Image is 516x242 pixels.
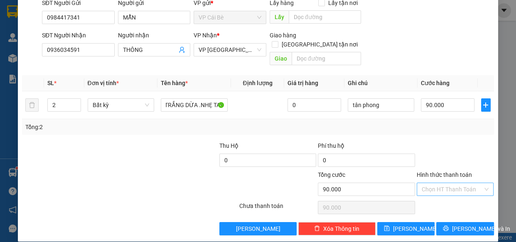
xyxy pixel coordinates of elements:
[348,98,415,112] input: Ghi Chú
[417,171,472,178] label: Hình thức thanh toán
[219,142,238,149] span: Thu Hộ
[6,54,66,64] div: 20.000
[270,52,292,65] span: Giao
[384,225,390,232] span: save
[278,40,361,49] span: [GEOGRAPHIC_DATA] tận nơi
[161,98,228,112] input: VD: Bàn, Ghế
[118,31,191,40] div: Người nhận
[161,80,188,86] span: Tên hàng
[421,80,450,86] span: Cước hàng
[323,224,359,233] span: Xóa Thông tin
[42,31,115,40] div: SĐT Người Nhận
[88,80,119,86] span: Đơn vị tính
[71,37,155,49] div: 0906759633
[238,201,317,216] div: Chưa thanh toán
[287,80,318,86] span: Giá trị hàng
[7,7,65,17] div: VP Cái Bè
[25,98,39,112] button: delete
[289,10,361,24] input: Dọc đường
[219,222,297,235] button: [PERSON_NAME]
[7,27,65,39] div: 0976586905
[270,32,296,39] span: Giao hàng
[482,102,490,108] span: plus
[7,8,20,17] span: Gửi:
[318,141,415,154] div: Phí thu hộ
[25,122,200,132] div: Tổng: 2
[393,224,437,233] span: [PERSON_NAME]
[47,80,54,86] span: SL
[318,171,345,178] span: Tổng cước
[199,44,261,56] span: VP Sài Gòn
[179,46,185,53] span: user-add
[236,224,280,233] span: [PERSON_NAME]
[314,225,320,232] span: delete
[377,222,435,235] button: save[PERSON_NAME]
[436,222,494,235] button: printer[PERSON_NAME] và In
[194,32,217,39] span: VP Nhận
[452,224,510,233] span: [PERSON_NAME] và In
[443,225,449,232] span: printer
[71,8,91,17] span: Nhận:
[292,52,361,65] input: Dọc đường
[6,54,20,63] span: Rồi :
[298,222,376,235] button: deleteXóa Thông tin
[481,98,491,112] button: plus
[199,11,261,24] span: VP Cái Bè
[344,75,418,91] th: Ghi chú
[287,98,341,112] input: 0
[243,80,272,86] span: Định lượng
[71,7,155,27] div: VP [GEOGRAPHIC_DATA]
[270,10,289,24] span: Lấy
[7,17,65,27] div: THUẬT
[71,27,155,37] div: QUANG
[93,99,150,111] span: Bất kỳ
